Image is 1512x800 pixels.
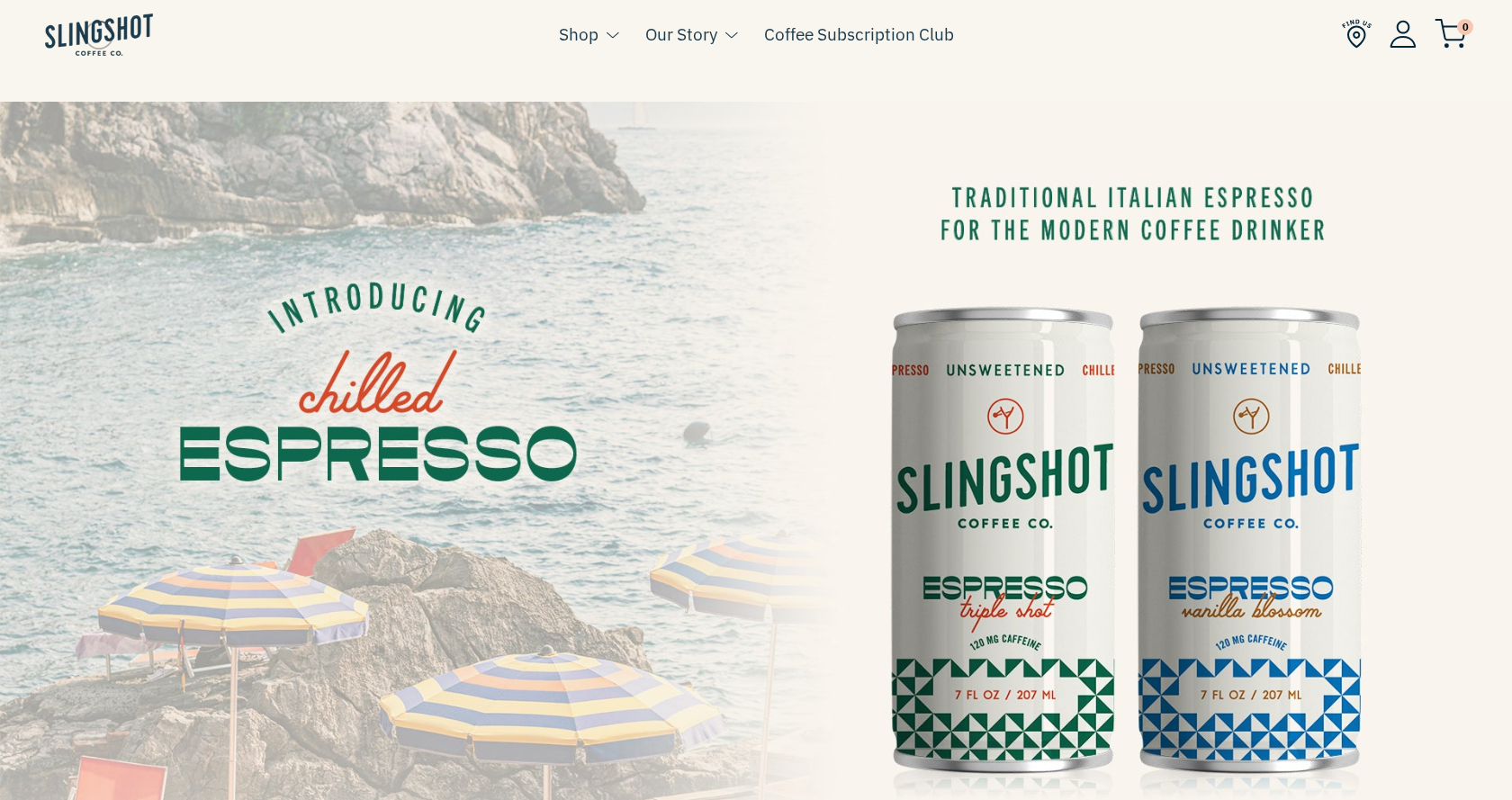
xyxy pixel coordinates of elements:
a: Our Story [645,21,717,48]
img: Account [1390,20,1417,48]
img: Find Us [1342,19,1372,49]
img: cart [1435,19,1467,49]
span: 0 [1457,19,1473,35]
a: 0 [1435,23,1467,45]
a: Coffee Subscription Club [764,21,954,48]
a: Shop [559,21,598,48]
